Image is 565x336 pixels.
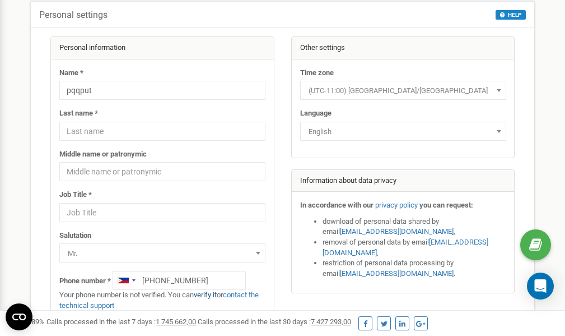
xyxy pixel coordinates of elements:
[340,227,454,236] a: [EMAIL_ADDRESS][DOMAIN_NAME]
[63,246,262,261] span: Mr.
[292,37,515,59] div: Other settings
[59,276,111,287] label: Phone number *
[59,122,265,141] input: Last name
[527,273,554,300] div: Open Intercom Messenger
[419,201,473,209] strong: you can request:
[59,162,265,181] input: Middle name or patronymic
[323,238,488,257] a: [EMAIL_ADDRESS][DOMAIN_NAME]
[6,303,32,330] button: Open CMP widget
[300,201,373,209] strong: In accordance with our
[59,108,98,119] label: Last name *
[39,10,108,20] h5: Personal settings
[59,243,265,263] span: Mr.
[300,81,506,100] span: (UTC-11:00) Pacific/Midway
[59,68,83,79] label: Name *
[59,290,265,311] p: Your phone number is not verified. You can or
[300,122,506,141] span: English
[300,68,334,79] label: Time zone
[194,291,217,299] a: verify it
[46,317,196,326] span: Calls processed in the last 7 days :
[300,108,331,119] label: Language
[311,317,351,326] u: 7 427 293,00
[59,203,265,222] input: Job Title
[304,124,502,140] span: English
[59,291,259,310] a: contact the technical support
[304,83,502,99] span: (UTC-11:00) Pacific/Midway
[496,10,526,20] button: HELP
[323,258,506,279] li: restriction of personal data processing by email .
[51,37,274,59] div: Personal information
[156,317,196,326] u: 1 745 662,00
[59,149,147,160] label: Middle name or patronymic
[323,237,506,258] li: removal of personal data by email ,
[292,170,515,192] div: Information about data privacy
[323,217,506,237] li: download of personal data shared by email ,
[59,81,265,100] input: Name
[113,271,139,289] div: Telephone country code
[113,271,246,290] input: +1-800-555-55-55
[198,317,351,326] span: Calls processed in the last 30 days :
[375,201,418,209] a: privacy policy
[59,231,91,241] label: Salutation
[59,190,92,200] label: Job Title *
[340,269,454,278] a: [EMAIL_ADDRESS][DOMAIN_NAME]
